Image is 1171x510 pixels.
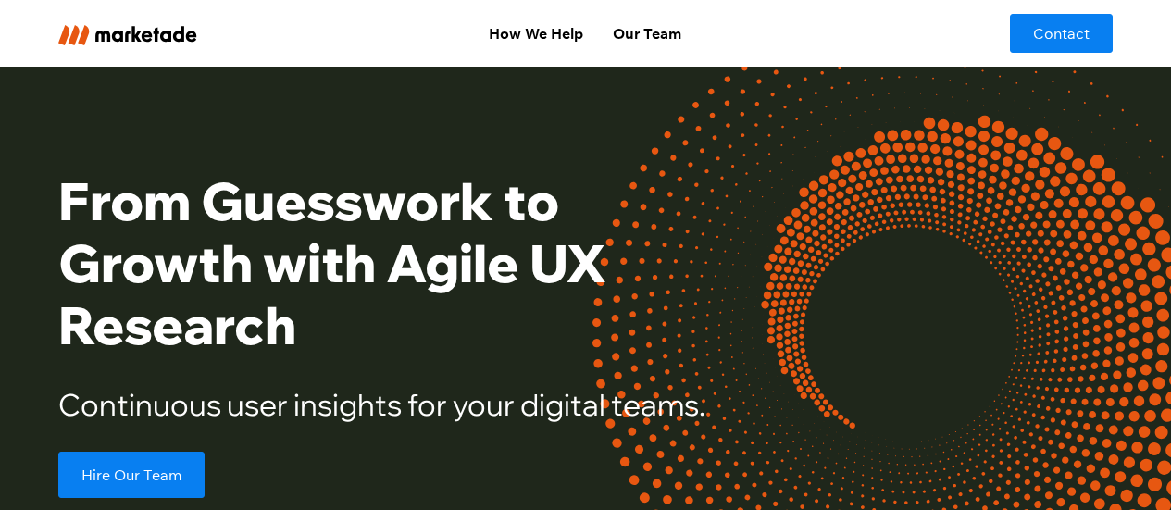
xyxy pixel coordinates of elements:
[1010,14,1113,53] a: Contact
[58,452,205,498] a: Hire Our Team
[474,15,598,52] a: How We Help
[58,170,758,357] h1: From Guesswork to Growth with Agile UX Research
[58,387,758,422] h2: Continuous user insights for your digital teams.
[598,15,696,52] a: Our Team
[58,21,278,44] a: home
